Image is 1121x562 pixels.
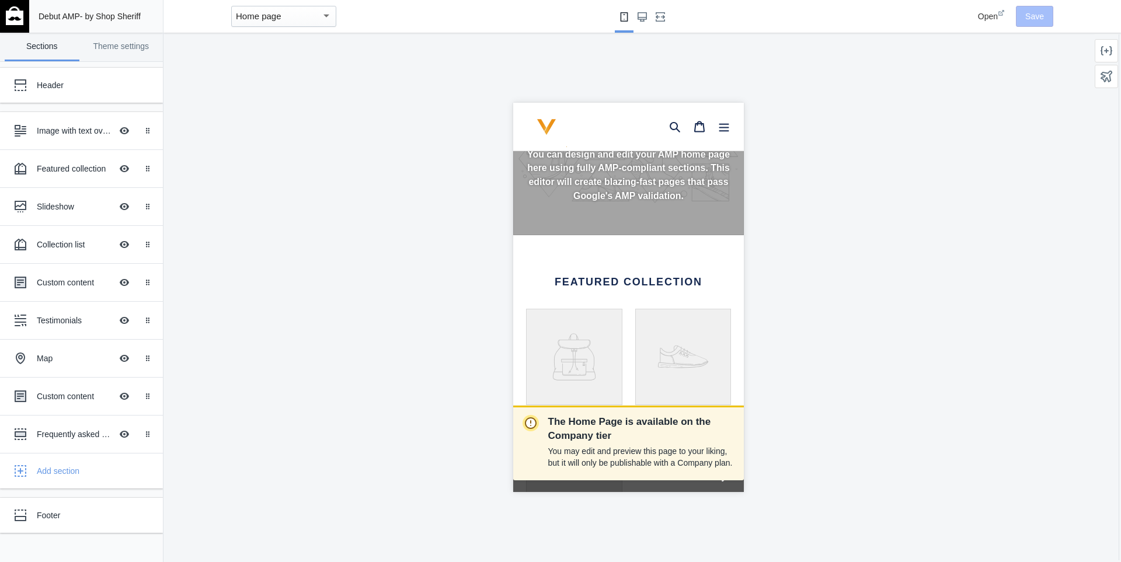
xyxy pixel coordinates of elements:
[112,345,137,371] button: Hide
[13,173,218,186] h2: Featured collection
[37,428,112,440] div: Frequently asked questions
[37,125,112,137] div: Image with text overlay
[37,465,154,477] div: Add section
[112,194,137,219] button: Hide
[112,308,137,333] button: Hide
[37,201,112,212] div: Slideshow
[112,232,137,257] button: Hide
[13,45,218,100] p: You can design and edit your AMP home page here using fully AMP-compliant sections. This editor w...
[37,239,112,250] div: Collection list
[112,270,137,295] button: Hide
[6,6,23,25] img: main-logo_60x60_white.png
[112,118,137,144] button: Hide
[37,79,137,91] div: Header
[548,445,734,469] p: You may edit and preview this page to your liking, but it will only be publishable with a Company...
[112,383,137,409] button: Hide
[37,352,112,364] div: Map
[5,33,79,61] a: Sections
[84,33,159,61] a: Theme settings
[236,11,281,21] mat-select-trigger: Home page
[37,315,112,326] div: Testimonials
[112,156,137,181] button: Hide
[13,365,203,381] span: Go to full site
[199,12,223,36] button: Menu
[37,163,112,174] div: Featured collection
[548,415,734,443] p: The Home Page is available on the Company tier
[112,421,137,447] button: Hide
[37,509,137,521] div: Footer
[13,4,54,44] img: image
[80,12,141,21] span: - by Shop Sheriff
[37,277,112,288] div: Custom content
[37,390,112,402] div: Custom content
[978,12,998,21] span: Open
[39,12,80,21] span: Debut AMP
